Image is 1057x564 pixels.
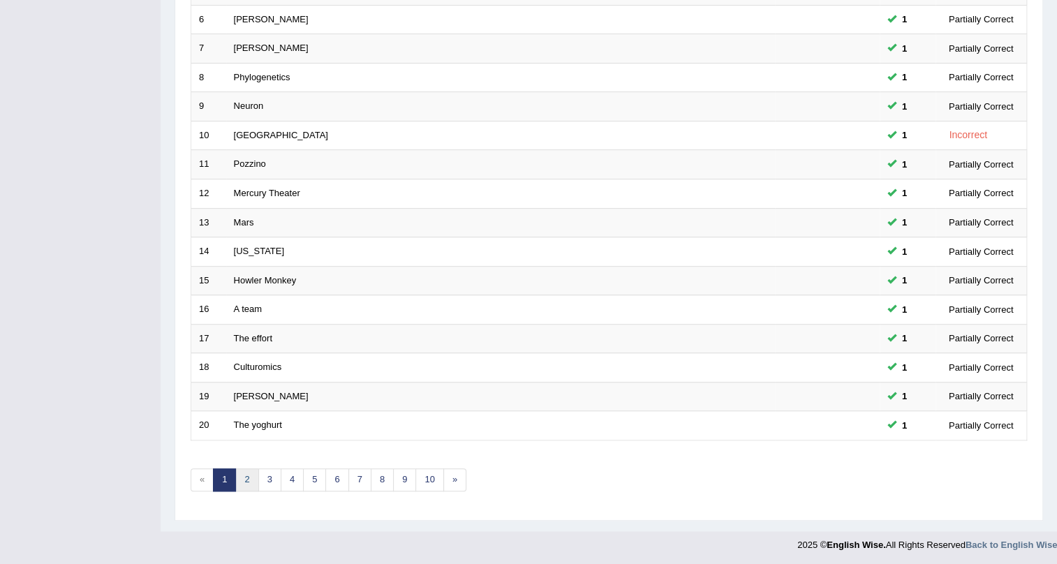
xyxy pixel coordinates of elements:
span: You can still take this question [896,302,912,317]
div: Partially Correct [943,273,1019,288]
a: The effort [234,333,272,343]
span: You can still take this question [896,41,912,56]
a: The yoghurt [234,420,282,430]
div: Partially Correct [943,302,1019,317]
a: Neuron [234,101,264,111]
a: 1 [213,468,236,491]
a: Mercury Theater [234,188,300,198]
a: Phylogenetics [234,72,290,82]
span: You can still take this question [896,70,912,84]
div: Partially Correct [943,418,1019,433]
div: Partially Correct [943,41,1019,56]
span: « [191,468,214,491]
div: 2025 © All Rights Reserved [797,531,1057,551]
div: Partially Correct [943,99,1019,114]
a: 3 [258,468,281,491]
a: 7 [348,468,371,491]
strong: English Wise. [827,540,885,550]
td: 10 [191,121,226,150]
span: You can still take this question [896,360,912,375]
a: Howler Monkey [234,275,297,285]
span: You can still take this question [896,12,912,27]
span: You can still take this question [896,331,912,346]
a: 2 [235,468,258,491]
a: 8 [371,468,394,491]
a: [PERSON_NAME] [234,43,309,53]
a: Back to English Wise [966,540,1057,550]
td: 7 [191,34,226,64]
td: 13 [191,208,226,237]
div: Partially Correct [943,12,1019,27]
div: Partially Correct [943,186,1019,200]
a: [PERSON_NAME] [234,391,309,401]
div: Partially Correct [943,389,1019,403]
span: You can still take this question [896,418,912,433]
td: 17 [191,324,226,353]
a: 9 [393,468,416,491]
td: 19 [191,382,226,411]
div: Partially Correct [943,244,1019,259]
td: 15 [191,266,226,295]
td: 11 [191,150,226,179]
td: 12 [191,179,226,208]
span: You can still take this question [896,157,912,172]
a: Pozzino [234,158,266,169]
span: You can still take this question [896,186,912,200]
div: Partially Correct [943,215,1019,230]
td: 20 [191,411,226,440]
span: You can still take this question [896,389,912,403]
div: Partially Correct [943,70,1019,84]
td: 16 [191,295,226,325]
td: 9 [191,92,226,121]
span: You can still take this question [896,244,912,259]
td: 8 [191,63,226,92]
a: [PERSON_NAME] [234,14,309,24]
a: [GEOGRAPHIC_DATA] [234,130,328,140]
div: Partially Correct [943,157,1019,172]
td: 18 [191,353,226,383]
a: Mars [234,217,254,228]
span: You can still take this question [896,128,912,142]
a: A team [234,304,262,314]
div: Incorrect [943,127,993,143]
span: You can still take this question [896,99,912,114]
td: 6 [191,5,226,34]
a: [US_STATE] [234,246,284,256]
a: 5 [303,468,326,491]
div: Partially Correct [943,360,1019,375]
td: 14 [191,237,226,267]
a: 4 [281,468,304,491]
span: You can still take this question [896,273,912,288]
a: 6 [325,468,348,491]
a: 10 [415,468,443,491]
span: You can still take this question [896,215,912,230]
a: Culturomics [234,362,282,372]
div: Partially Correct [943,331,1019,346]
a: » [443,468,466,491]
